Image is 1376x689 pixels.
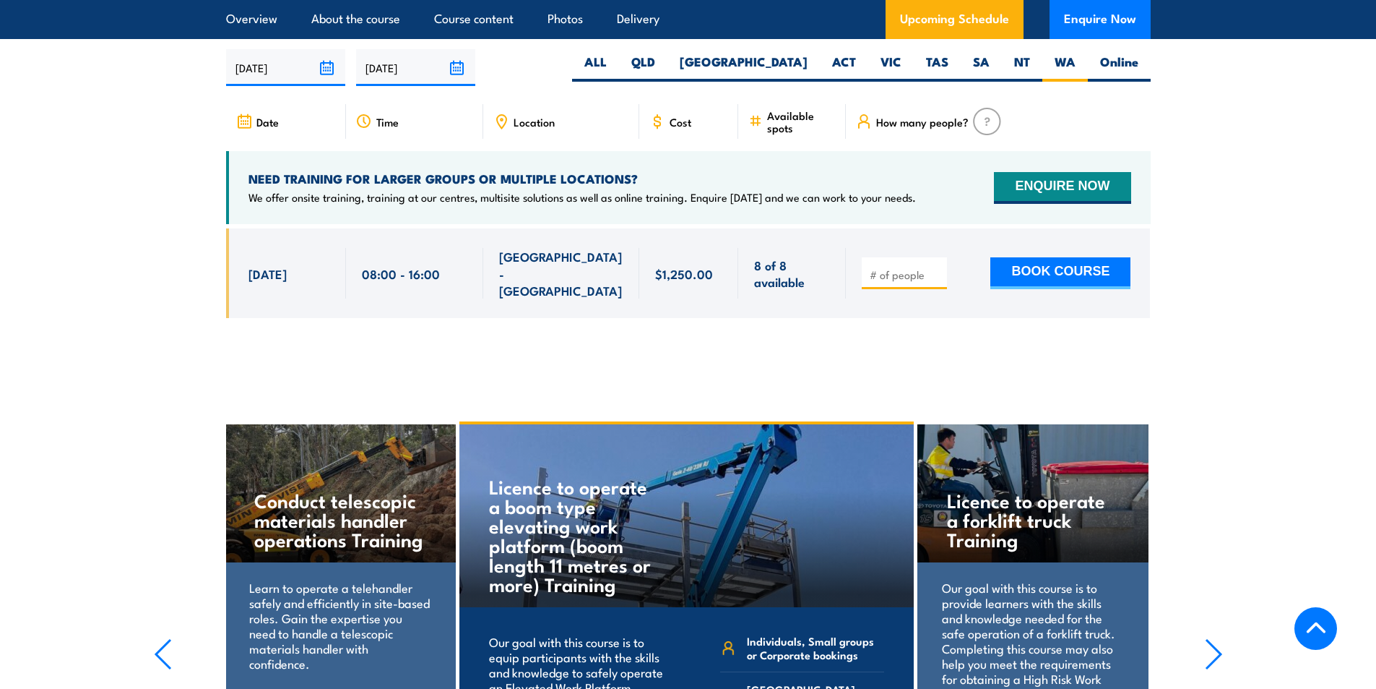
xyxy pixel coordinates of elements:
input: From date [226,49,345,86]
label: Online [1088,54,1151,82]
button: ENQUIRE NOW [994,172,1130,204]
span: Individuals, Small groups or Corporate bookings [747,634,884,662]
label: VIC [868,54,914,82]
span: Time [376,116,399,128]
span: Available spots [767,109,836,134]
span: How many people? [876,116,969,128]
label: ALL [572,54,619,82]
p: Learn to operate a telehandler safely and efficiently in site-based roles. Gain the expertise you... [249,580,430,671]
h4: NEED TRAINING FOR LARGER GROUPS OR MULTIPLE LOCATIONS? [248,171,916,187]
label: QLD [619,54,667,82]
label: NT [1002,54,1042,82]
span: Cost [670,116,691,128]
span: 08:00 - 16:00 [362,265,440,282]
span: [GEOGRAPHIC_DATA] - [GEOGRAPHIC_DATA] [499,248,623,299]
input: To date [356,49,475,86]
h4: Licence to operate a forklift truck Training [947,490,1118,549]
input: # of people [870,268,942,282]
p: We offer onsite training, training at our centres, multisite solutions as well as online training... [248,190,916,205]
h4: Conduct telescopic materials handler operations Training [254,490,425,549]
label: TAS [914,54,961,82]
label: SA [961,54,1002,82]
span: 8 of 8 available [754,257,830,291]
span: Date [256,116,279,128]
label: [GEOGRAPHIC_DATA] [667,54,820,82]
button: BOOK COURSE [990,257,1130,289]
span: [DATE] [248,265,287,282]
label: WA [1042,54,1088,82]
h4: Licence to operate a boom type elevating work platform (boom length 11 metres or more) Training [489,476,659,594]
span: $1,250.00 [655,265,713,282]
span: Location [514,116,555,128]
label: ACT [820,54,868,82]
